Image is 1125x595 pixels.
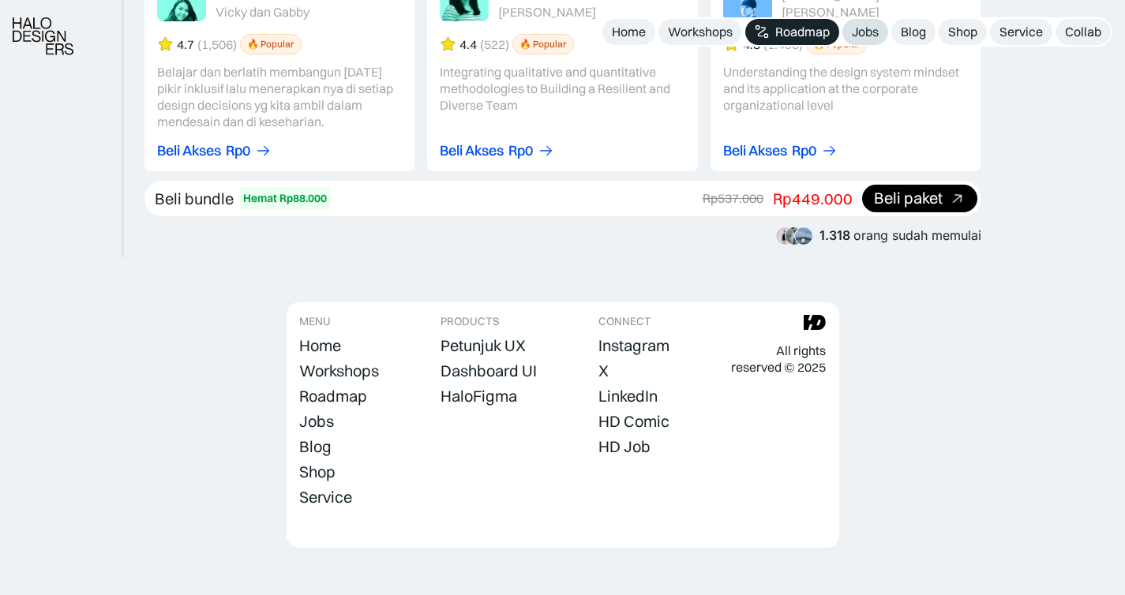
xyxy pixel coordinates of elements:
a: Roadmap [299,385,367,407]
div: Roadmap [299,387,367,406]
a: Jobs [299,410,334,432]
a: Blog [299,436,332,458]
div: Blog [901,24,926,40]
div: Rp0 [508,143,533,159]
div: Beli Akses [440,143,504,159]
div: Dashboard UI [441,361,537,380]
a: Workshops [658,19,742,45]
a: Beli AksesRp0 [723,143,838,159]
div: Service [999,24,1043,40]
div: Shop [299,462,336,481]
a: Home [602,19,655,45]
div: Jobs [852,24,879,40]
div: Shop [948,24,977,40]
a: Jobs [842,19,888,45]
div: Rp0 [226,143,250,159]
a: Service [990,19,1052,45]
div: CONNECT [598,315,651,328]
div: Beli Akses [723,143,787,159]
a: Beli AksesRp0 [157,143,272,159]
a: Home [299,335,341,357]
div: HD Comic [598,412,669,431]
a: Service [299,486,352,508]
div: Rp449.000 [773,189,853,209]
div: HD Job [598,437,651,456]
div: HaloFigma [441,387,517,406]
a: Beli bundleHemat Rp88.000Rp537.000Rp449.000Beli paket [144,181,981,216]
a: Shop [939,19,987,45]
a: HD Job [598,436,651,458]
div: Beli paket [874,190,943,207]
a: Dashboard UI [441,360,537,382]
div: Roadmap [775,24,830,40]
div: Hemat Rp88.000 [243,190,327,207]
div: Rp537.000 [703,190,763,207]
div: Jobs [299,412,334,431]
div: Rp0 [792,143,816,159]
div: All rights reserved © 2025 [731,342,826,376]
div: MENU [299,315,331,328]
div: PRODUCTS [441,315,499,328]
div: LinkedIn [598,387,658,406]
div: Home [612,24,646,40]
div: Beli bundle [155,189,234,209]
div: Service [299,488,352,507]
a: Beli AksesRp0 [440,143,554,159]
div: orang sudah memulai [819,228,981,243]
div: Beli Akses [157,143,221,159]
div: Collab [1065,24,1101,40]
a: Shop [299,461,336,483]
span: 1.318 [819,227,850,243]
div: Blog [299,437,332,456]
div: Workshops [299,361,379,380]
div: Instagram [598,336,669,355]
a: Workshops [299,360,379,382]
a: X [598,360,609,382]
div: Home [299,336,341,355]
a: Collab [1056,19,1111,45]
div: Workshops [668,24,733,40]
a: LinkedIn [598,385,658,407]
a: Instagram [598,335,669,357]
a: Petunjuk UX [441,335,526,357]
div: Petunjuk UX [441,336,526,355]
a: Blog [891,19,936,45]
a: HaloFigma [441,385,517,407]
a: HD Comic [598,410,669,432]
a: Roadmap [745,19,839,45]
div: X [598,361,609,380]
